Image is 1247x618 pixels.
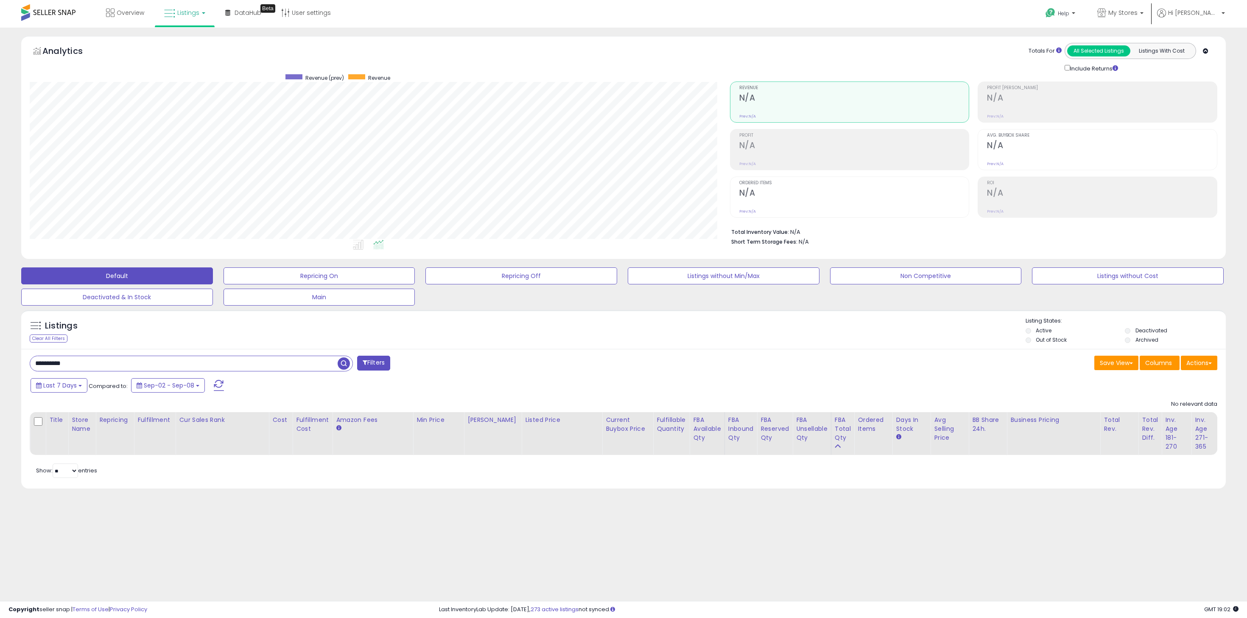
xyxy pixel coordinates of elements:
h2: N/A [739,93,969,104]
div: FBA Total Qty [835,416,851,442]
span: Listings [177,8,199,17]
b: Total Inventory Value: [731,228,789,236]
div: Avg Selling Price [934,416,965,442]
div: Cost [272,416,289,424]
div: Clear All Filters [30,334,67,343]
small: Prev: N/A [987,114,1004,119]
button: Repricing Off [425,267,617,284]
div: Fulfillment [137,416,172,424]
span: Help [1058,10,1069,17]
div: Cur Sales Rank [179,416,265,424]
div: FBA Reserved Qty [761,416,789,442]
button: Filters [357,356,390,371]
div: Listed Price [525,416,598,424]
i: Get Help [1045,8,1056,18]
div: Inv. Age 271-365 [1195,416,1217,451]
div: Totals For [1029,47,1062,55]
div: Current Buybox Price [606,416,649,433]
span: Profit [739,133,969,138]
button: Listings without Min/Max [628,267,819,284]
button: Listings without Cost [1032,267,1224,284]
div: Min Price [417,416,460,424]
small: Prev: N/A [739,114,756,119]
button: Save View [1094,356,1138,370]
a: Hi [PERSON_NAME] [1157,8,1225,28]
div: Ordered Items [858,416,889,433]
div: FBA Unsellable Qty [796,416,828,442]
div: Total Rev. Diff. [1142,416,1158,442]
div: FBA Available Qty [693,416,721,442]
span: N/A [799,238,809,246]
h2: N/A [739,140,969,152]
div: No relevant data [1171,400,1217,408]
span: Show: entries [36,466,97,475]
span: My Stores [1108,8,1138,17]
button: Listings With Cost [1130,45,1193,56]
span: DataHub [235,8,261,17]
label: Deactivated [1135,327,1167,334]
button: All Selected Listings [1067,45,1130,56]
button: Sep-02 - Sep-08 [131,378,205,393]
small: Days In Stock. [896,433,901,441]
button: Repricing On [224,267,415,284]
div: Total Rev. [1104,416,1135,433]
div: Inv. Age 181-270 [1165,416,1188,451]
small: Amazon Fees. [336,424,341,432]
span: Sep-02 - Sep-08 [144,381,194,390]
span: Compared to: [89,382,128,390]
h2: N/A [987,140,1217,152]
label: Active [1036,327,1051,334]
h2: N/A [987,188,1217,199]
span: Overview [117,8,144,17]
div: Repricing [99,416,130,424]
span: Columns [1145,359,1172,367]
p: Listing States: [1026,317,1226,325]
button: Columns [1140,356,1180,370]
div: Days In Stock [896,416,927,433]
span: Profit [PERSON_NAME] [987,86,1217,90]
a: Help [1039,1,1084,28]
span: ROI [987,181,1217,185]
h2: N/A [739,188,969,199]
div: Store Name [72,416,92,433]
label: Out of Stock [1036,336,1067,343]
small: Prev: N/A [987,209,1004,214]
button: Last 7 Days [31,378,87,393]
div: [PERSON_NAME] [467,416,518,424]
li: N/A [731,226,1211,236]
h5: Analytics [42,45,99,59]
button: Actions [1181,356,1217,370]
span: Revenue (prev) [305,74,344,81]
span: Revenue [739,86,969,90]
div: Tooltip anchor [260,4,275,13]
div: Amazon Fees [336,416,409,424]
h2: N/A [987,93,1217,104]
span: Revenue [368,74,390,81]
div: Include Returns [1058,63,1128,73]
span: Hi [PERSON_NAME] [1168,8,1219,17]
span: Avg. Buybox Share [987,133,1217,138]
button: Non Competitive [830,267,1022,284]
button: Default [21,267,213,284]
label: Archived [1135,336,1158,343]
small: Prev: N/A [739,161,756,166]
span: Last 7 Days [43,381,77,390]
small: Prev: N/A [987,161,1004,166]
div: Fulfillable Quantity [657,416,686,433]
h5: Listings [45,320,78,332]
button: Deactivated & In Stock [21,289,213,306]
div: Title [49,416,64,424]
div: Business Pricing [1010,416,1096,424]
span: Ordered Items [739,181,969,185]
small: Prev: N/A [739,209,756,214]
div: Fulfillment Cost [296,416,329,433]
button: Main [224,289,415,306]
div: FBA inbound Qty [728,416,754,442]
div: BB Share 24h. [972,416,1003,433]
b: Short Term Storage Fees: [731,238,797,245]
